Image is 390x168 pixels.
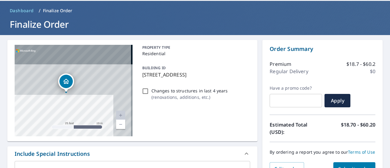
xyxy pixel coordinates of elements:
[346,60,375,68] p: $18.7 - $60.2
[10,8,34,14] span: Dashboard
[151,94,228,100] p: ( renovations, additions, etc. )
[116,111,125,120] a: Current Level 20, Zoom In Disabled
[142,50,248,57] p: Residential
[270,45,375,53] p: Order Summary
[270,60,291,68] p: Premium
[324,94,350,107] button: Apply
[7,18,383,30] h1: Finalize Order
[270,149,375,155] p: By ordering a report you agree to our
[7,146,257,161] div: Include Special Instructions
[270,68,308,75] p: Regular Delivery
[39,7,41,14] li: /
[329,97,346,104] span: Apply
[151,88,228,94] p: Changes to structures in last 4 years
[370,68,375,75] p: $0
[270,85,322,91] label: Have a promo code?
[142,71,248,78] p: [STREET_ADDRESS]
[142,45,248,50] p: PROPERTY TYPE
[348,149,375,155] a: Terms of Use
[43,8,73,14] p: Finalize Order
[15,150,90,158] div: Include Special Instructions
[341,121,375,136] p: $18.70 - $60.20
[7,6,383,16] nav: breadcrumb
[7,6,36,16] a: Dashboard
[270,121,322,136] p: Estimated Total (USD):
[58,73,74,92] div: Dropped pin, building 1, Residential property, 19024 Shoshone Rd Bend, OR 97702
[142,65,166,70] p: BUILDING ID
[116,120,125,129] a: Current Level 20, Zoom Out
